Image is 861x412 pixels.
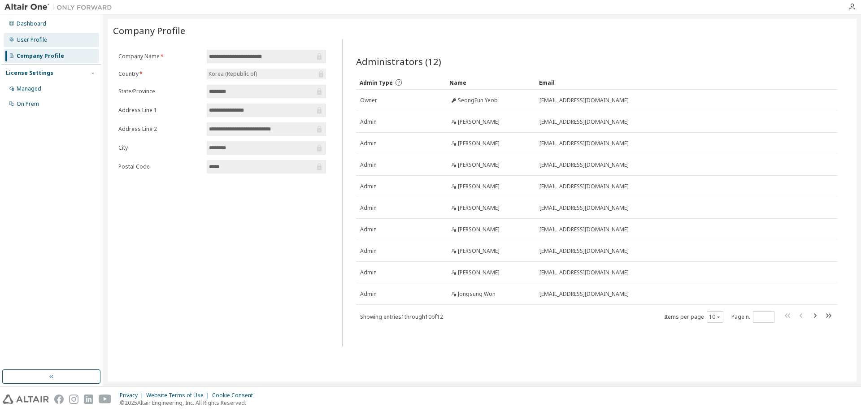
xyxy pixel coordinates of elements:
[539,269,629,276] span: [EMAIL_ADDRESS][DOMAIN_NAME]
[539,226,629,233] span: [EMAIL_ADDRESS][DOMAIN_NAME]
[539,247,629,255] span: [EMAIL_ADDRESS][DOMAIN_NAME]
[539,183,629,190] span: [EMAIL_ADDRESS][DOMAIN_NAME]
[118,88,201,95] label: State/Province
[212,392,258,399] div: Cookie Consent
[458,183,500,190] span: [PERSON_NAME]
[539,161,629,169] span: [EMAIL_ADDRESS][DOMAIN_NAME]
[356,55,441,68] span: Administrators (12)
[360,269,377,276] span: Admin
[360,183,377,190] span: Admin
[99,395,112,404] img: youtube.svg
[458,161,500,169] span: [PERSON_NAME]
[17,52,64,60] div: Company Profile
[360,313,443,321] span: Showing entries 1 through 10 of 12
[360,204,377,212] span: Admin
[539,291,629,298] span: [EMAIL_ADDRESS][DOMAIN_NAME]
[539,140,629,147] span: [EMAIL_ADDRESS][DOMAIN_NAME]
[458,118,500,126] span: [PERSON_NAME]
[360,79,393,87] span: Admin Type
[17,20,46,27] div: Dashboard
[458,204,500,212] span: [PERSON_NAME]
[17,100,39,108] div: On Prem
[360,118,377,126] span: Admin
[84,395,93,404] img: linkedin.svg
[3,395,49,404] img: altair_logo.svg
[17,85,41,92] div: Managed
[360,291,377,298] span: Admin
[664,311,723,323] span: Items per page
[709,313,721,321] button: 10
[4,3,117,12] img: Altair One
[360,161,377,169] span: Admin
[69,395,78,404] img: instagram.svg
[146,392,212,399] div: Website Terms of Use
[360,247,377,255] span: Admin
[118,107,201,114] label: Address Line 1
[539,97,629,104] span: [EMAIL_ADDRESS][DOMAIN_NAME]
[458,226,500,233] span: [PERSON_NAME]
[458,140,500,147] span: [PERSON_NAME]
[731,311,774,323] span: Page n.
[118,163,201,170] label: Postal Code
[458,269,500,276] span: [PERSON_NAME]
[120,392,146,399] div: Privacy
[458,97,498,104] span: SeongEun Yeob
[118,53,201,60] label: Company Name
[539,204,629,212] span: [EMAIL_ADDRESS][DOMAIN_NAME]
[54,395,64,404] img: facebook.svg
[120,399,258,407] p: © 2025 Altair Engineering, Inc. All Rights Reserved.
[449,75,532,90] div: Name
[118,70,201,78] label: Country
[360,226,377,233] span: Admin
[207,69,326,79] div: Korea (Republic of)
[539,118,629,126] span: [EMAIL_ADDRESS][DOMAIN_NAME]
[6,69,53,77] div: License Settings
[360,97,377,104] span: Owner
[207,69,258,79] div: Korea (Republic of)
[360,140,377,147] span: Admin
[539,75,813,90] div: Email
[113,24,185,37] span: Company Profile
[118,144,201,152] label: City
[118,126,201,133] label: Address Line 2
[458,247,500,255] span: [PERSON_NAME]
[17,36,47,43] div: User Profile
[458,291,496,298] span: Jongsung Won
